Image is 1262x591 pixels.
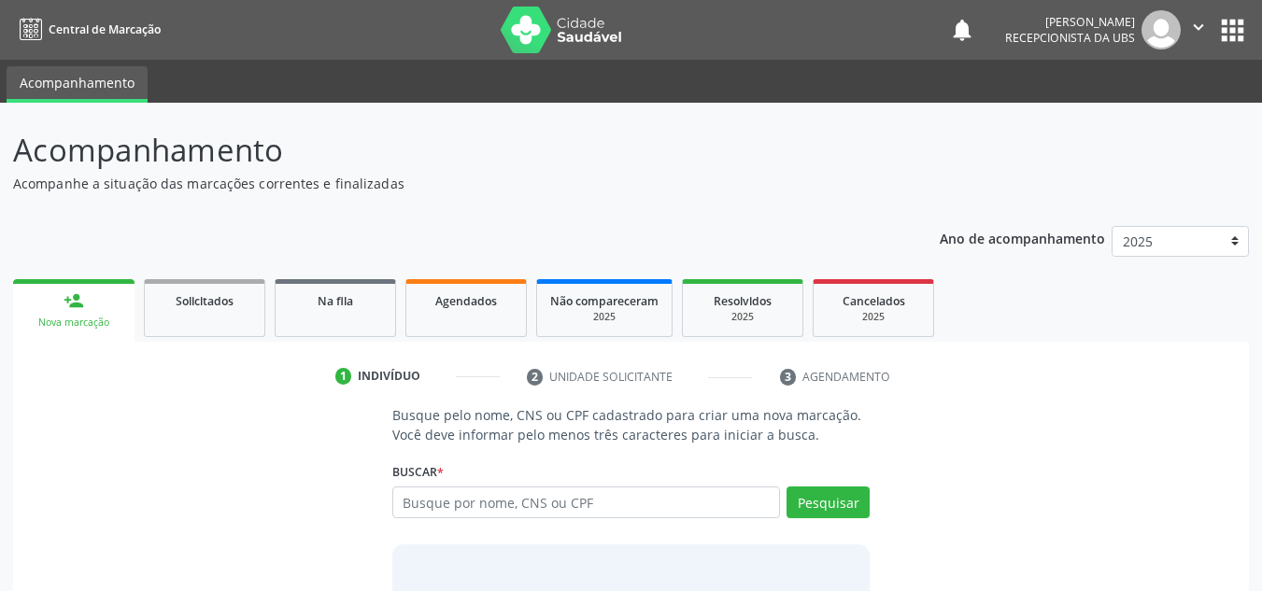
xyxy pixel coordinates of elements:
span: Central de Marcação [49,21,161,37]
div: [PERSON_NAME] [1005,14,1135,30]
p: Acompanhe a situação das marcações correntes e finalizadas [13,174,878,193]
p: Acompanhamento [13,127,878,174]
div: person_add [64,290,84,311]
span: Cancelados [843,293,905,309]
div: 2025 [696,310,789,324]
div: 2025 [550,310,659,324]
span: Recepcionista da UBS [1005,30,1135,46]
span: Solicitados [176,293,234,309]
p: Ano de acompanhamento [940,226,1105,249]
span: Agendados [435,293,497,309]
div: 1 [335,368,352,385]
a: Central de Marcação [13,14,161,45]
div: Nova marcação [26,316,121,330]
input: Busque por nome, CNS ou CPF [392,486,781,518]
button: notifications [949,17,975,43]
button: apps [1216,14,1249,47]
div: 2025 [827,310,920,324]
span: Não compareceram [550,293,659,309]
img: img [1141,10,1181,49]
button:  [1181,10,1216,49]
i:  [1188,17,1209,37]
span: Na fila [318,293,353,309]
label: Buscar [392,457,444,486]
p: Busque pelo nome, CNS ou CPF cadastrado para criar uma nova marcação. Você deve informar pelo men... [392,405,871,444]
span: Resolvidos [714,293,772,309]
a: Acompanhamento [7,66,148,103]
div: Indivíduo [358,368,420,385]
button: Pesquisar [787,486,870,518]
